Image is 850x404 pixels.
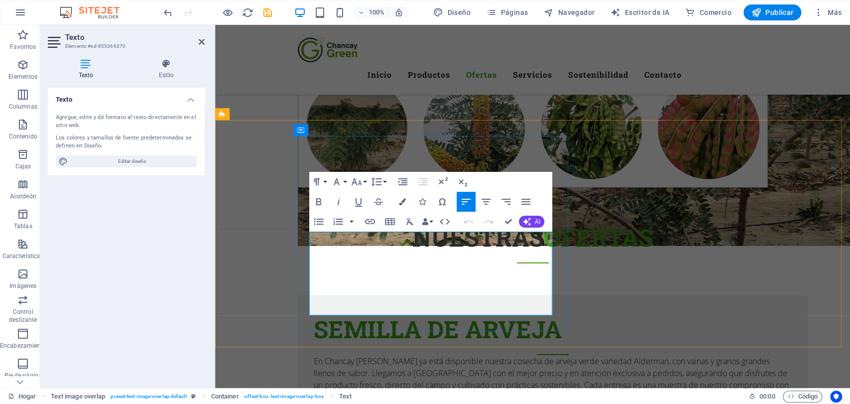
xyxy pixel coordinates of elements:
[162,6,174,18] button: deshacer
[162,7,174,18] i: Undo: Edit headline (Ctrl+Z)
[830,391,842,403] button: Centrados en el usuario
[681,4,735,20] button: Comercio
[242,7,253,18] i: Recargar página
[457,192,476,212] button: Alinear a la izquierda
[477,192,495,212] button: Alinear al centro
[349,172,368,192] button: Tamaño de fuente
[9,133,37,140] font: Contenido
[9,282,36,289] font: Imágenes
[700,8,731,16] font: Comercio
[535,218,540,225] font: AI
[743,4,802,20] button: Publicar
[479,212,498,232] button: Rehacer (Ctrl+Mayús+Z)
[483,4,532,20] button: Páginas
[309,172,328,192] button: Formato de párrafo
[393,172,412,192] button: Aumentar sangría
[109,391,187,403] span: . preset-text-image-overlap-default
[65,33,85,42] font: Texto
[8,73,37,80] font: Elementos
[211,391,239,403] span: Click to select. Double-click to edit
[558,8,595,16] font: Navegador
[369,172,388,192] button: Altura de línea
[394,8,403,17] i: Al cambiar el tamaño, se ajusta automáticamente el nivel de zoom para adaptarse al dispositivo el...
[413,172,432,192] button: Disminuir sangría
[429,4,475,20] div: Diseño (Ctrl+Alt+Y)
[433,172,452,192] button: Sobrescrito
[783,391,822,403] button: Código
[828,8,842,16] font: Más
[51,391,352,403] nav: migaja de pan
[10,193,36,200] font: Acordeón
[339,391,352,403] span: Click to select. Double-click to edit
[625,8,670,16] font: Escritor de IA
[453,172,472,192] button: Subíndice
[435,212,454,232] button: HTML
[14,223,32,230] font: Tablas
[10,43,36,50] font: Favoritos
[369,192,388,212] button: Tachado
[400,212,419,232] button: Borrar formato
[18,393,36,400] font: Hogar
[380,212,399,232] button: Insertar tabla
[191,394,196,399] i: This element is a customizable preset
[56,155,197,167] button: Editar diseño
[9,308,37,323] font: Control deslizante
[65,43,125,49] font: Elemento #ed-855366370
[309,192,328,212] button: Negrita (Ctrl+B)
[368,8,384,16] font: 100%
[118,158,146,164] font: Editar diseño
[519,216,544,228] button: AI
[242,6,253,18] button: recargar
[51,391,106,403] span: Click to select. Double-click to edit
[361,212,379,232] button: Insertar enlace
[809,4,846,20] button: Más
[2,253,44,260] font: Características
[79,72,94,79] font: Texto
[749,391,775,403] h6: Tiempo de sesión
[759,393,775,400] font: 00:00
[429,4,475,20] button: Diseño
[349,192,368,212] button: Subrayar (Ctrl+U)
[348,212,356,232] button: Lista ordenada
[15,163,31,170] font: Cajas
[459,212,478,232] button: Deshacer (Ctrl+Z)
[262,7,273,18] i: Guardar (Ctrl+S)
[309,212,328,232] button: Lista desordenada
[261,6,273,18] button: ahorrar
[56,114,196,129] font: Agregue, edite y dé formato al texto directamente en el sitio web.
[329,172,348,192] button: Familia de fuentes
[8,391,36,403] a: Haga clic para cancelar la selección. Haga doble clic para abrir Páginas.
[9,103,37,110] font: Columnas
[57,6,132,18] img: Logotipo del editor
[354,6,389,18] button: 100%
[500,8,528,16] font: Páginas
[4,372,42,379] font: Pie de página
[243,391,324,403] span: . offset-box .text-image-overlap-box
[420,212,434,232] button: Enlaces de datos
[516,192,535,212] button: Alinear y justificar
[413,192,432,212] button: Iconos
[56,135,192,149] font: Los colores y tamaños de fuente predeterminados se definen en Diseño.
[159,72,174,79] font: Estilo
[393,192,412,212] button: Bandera
[540,4,599,20] button: Navegador
[499,212,518,232] button: Confirmar (Ctrl+⏎)
[765,8,793,16] font: Publicar
[607,4,673,20] button: Escritor de IA
[496,192,515,212] button: Alinear a la derecha
[329,192,348,212] button: Cursiva (Ctrl+I)
[433,192,452,212] button: Caracteres especiales
[222,6,234,18] button: Haga clic aquí para salir del modo de vista previa y continuar editando
[329,212,348,232] button: Lista ordenada
[56,96,72,103] font: Texto
[448,8,471,16] font: Diseño
[798,393,818,400] font: Código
